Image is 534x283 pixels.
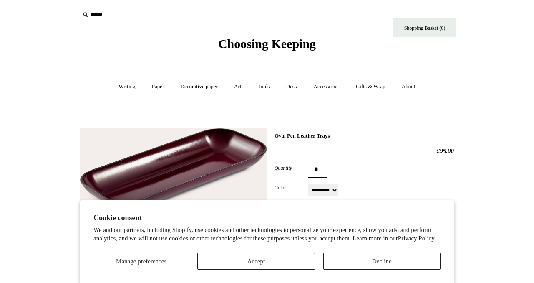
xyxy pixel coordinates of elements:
[279,76,305,98] a: Desk
[275,147,454,155] h2: £95.00
[93,226,441,242] p: We and our partners, including Shopify, use cookies and other technologies to personalize your ex...
[275,184,308,191] label: Color
[173,76,225,98] a: Decorative paper
[218,37,316,51] span: Choosing Keeping
[306,76,347,98] a: Accessories
[394,76,423,98] a: About
[111,76,143,98] a: Writing
[80,128,267,214] img: Oval Pen Leather Trays
[393,18,456,37] a: Shopping Basket (0)
[250,76,277,98] a: Tools
[275,164,308,172] label: Quantity
[116,258,166,265] span: Manage preferences
[93,253,189,270] button: Manage preferences
[144,76,172,98] a: Paper
[348,76,393,98] a: Gifts & Wrap
[323,253,441,270] button: Decline
[227,76,249,98] a: Art
[93,214,441,222] h2: Cookie consent
[218,43,316,49] a: Choosing Keeping
[398,235,435,242] a: Privacy Policy
[275,133,454,139] h1: Oval Pen Leather Trays
[197,253,315,270] button: Accept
